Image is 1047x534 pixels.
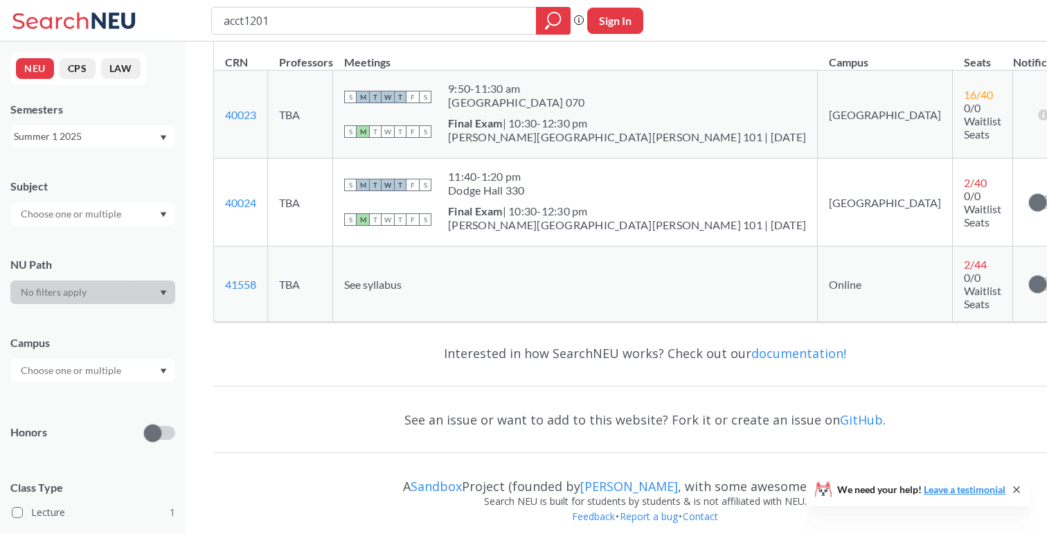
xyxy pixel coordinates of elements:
a: 40024 [225,196,256,209]
th: Meetings [333,41,818,71]
a: Feedback [571,510,616,523]
span: M [357,125,369,138]
div: Semesters [10,102,175,117]
div: Dropdown arrow [10,281,175,304]
span: F [406,179,419,191]
span: 2 / 40 [964,176,987,189]
span: T [394,213,406,226]
div: Dodge Hall 330 [448,184,525,197]
span: T [369,179,382,191]
button: NEU [16,58,54,79]
input: Choose one or multiple [14,362,130,379]
span: Class Type [10,480,175,495]
div: Summer 1 2025 [14,129,159,144]
span: S [419,213,431,226]
div: 11:40 - 1:20 pm [448,170,525,184]
div: | 10:30-12:30 pm [448,204,806,218]
span: S [344,125,357,138]
svg: Dropdown arrow [160,368,167,374]
th: Campus [818,41,953,71]
span: S [344,91,357,103]
div: 9:50 - 11:30 am [448,82,584,96]
th: Professors [268,41,333,71]
a: Sandbox [411,478,462,495]
span: F [406,125,419,138]
span: M [357,213,369,226]
div: Dropdown arrow [10,359,175,382]
th: Seats [953,41,1013,71]
b: Final Exam [448,116,503,130]
span: 0/0 Waitlist Seats [964,189,1001,229]
span: T [369,125,382,138]
svg: Dropdown arrow [160,212,167,217]
input: Choose one or multiple [14,206,130,222]
a: Contact [682,510,719,523]
div: [GEOGRAPHIC_DATA] 070 [448,96,584,109]
span: 1 [170,505,175,520]
div: Dropdown arrow [10,202,175,226]
span: 16 / 40 [964,88,993,101]
td: [GEOGRAPHIC_DATA] [818,71,953,159]
div: [PERSON_NAME][GEOGRAPHIC_DATA][PERSON_NAME] 101 | [DATE] [448,218,806,232]
td: TBA [268,159,333,247]
span: W [382,91,394,103]
a: documentation! [751,345,846,362]
button: CPS [60,58,96,79]
b: Final Exam [448,204,503,217]
span: See syllabus [344,278,402,291]
span: T [394,91,406,103]
span: M [357,91,369,103]
a: Leave a testimonial [924,483,1005,495]
span: 0/0 Waitlist Seats [964,271,1001,310]
svg: Dropdown arrow [160,290,167,296]
span: W [382,179,394,191]
a: 40023 [225,108,256,121]
div: NU Path [10,257,175,272]
td: [GEOGRAPHIC_DATA] [818,159,953,247]
span: T [394,125,406,138]
div: magnifying glass [536,7,571,35]
div: [PERSON_NAME][GEOGRAPHIC_DATA][PERSON_NAME] 101 | [DATE] [448,130,806,144]
a: [PERSON_NAME] [580,478,678,495]
svg: Dropdown arrow [160,135,167,141]
div: Campus [10,335,175,350]
div: CRN [225,55,248,70]
div: Subject [10,179,175,194]
span: S [419,125,431,138]
td: TBA [268,247,333,322]
div: | 10:30-12:30 pm [448,116,806,130]
span: S [344,213,357,226]
button: Sign In [587,8,643,34]
span: S [419,179,431,191]
svg: magnifying glass [545,11,562,30]
span: F [406,213,419,226]
a: Report a bug [619,510,679,523]
p: Honors [10,425,47,440]
td: Online [818,247,953,322]
td: TBA [268,71,333,159]
span: 2 / 44 [964,258,987,271]
span: W [382,125,394,138]
a: 41558 [225,278,256,291]
span: 0/0 Waitlist Seats [964,101,1001,141]
label: Lecture [12,504,175,522]
span: S [419,91,431,103]
span: T [369,213,382,226]
button: LAW [101,58,141,79]
span: M [357,179,369,191]
a: GitHub [840,411,883,428]
div: Summer 1 2025Dropdown arrow [10,125,175,148]
span: W [382,213,394,226]
span: We need your help! [837,485,1005,495]
input: Class, professor, course number, "phrase" [222,9,526,33]
span: T [394,179,406,191]
span: F [406,91,419,103]
span: T [369,91,382,103]
span: S [344,179,357,191]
